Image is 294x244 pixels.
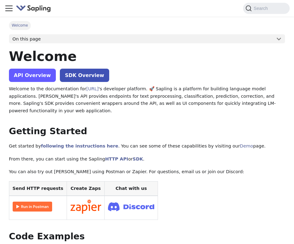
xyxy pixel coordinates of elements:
img: Run in Postman [13,202,52,212]
span: Search [252,6,271,11]
h2: Code Examples [9,231,285,242]
h1: Welcome [9,48,285,65]
img: Connect in Zapier [70,199,101,214]
img: Sapling.ai [16,4,51,13]
a: SDK Overview [60,69,109,82]
th: Chat with us [105,182,158,196]
p: You can also try out [PERSON_NAME] using Postman or Zapier. For questions, email us or join our D... [9,168,285,176]
p: From there, you can start using the Sapling or . [9,156,285,163]
th: Send HTTP requests [9,182,67,196]
span: Welcome [9,21,31,30]
a: SDK [133,156,143,161]
a: HTTP API [105,156,128,161]
img: Join Discord [108,200,154,213]
button: Search (Command+K) [243,3,289,14]
a: following the instructions here [41,143,118,148]
a: Demo [240,143,253,148]
th: Create Zaps [67,182,105,196]
button: On this page [9,34,285,44]
p: Get started by . You can see some of these capabilities by visiting our page. [9,143,285,150]
a: Sapling.aiSapling.ai [16,4,53,13]
nav: Breadcrumbs [9,21,285,30]
p: Welcome to the documentation for 's developer platform. 🚀 Sapling is a platform for building lang... [9,85,285,115]
a: [URL] [86,86,99,91]
h2: Getting Started [9,126,285,137]
button: Toggle navigation bar [4,4,14,13]
a: API Overview [9,69,56,82]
